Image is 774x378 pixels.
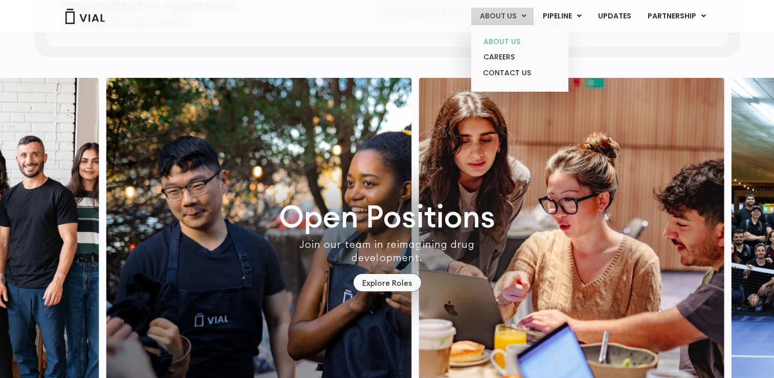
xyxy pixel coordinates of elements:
a: PARTNERSHIPMenu Toggle [639,8,714,25]
a: Explore Roles [353,274,421,292]
a: ABOUT USMenu Toggle [471,8,534,25]
a: CAREERS [475,49,564,65]
img: Vial Logo [64,9,105,24]
a: CONTACT US [475,65,564,81]
a: PIPELINEMenu Toggle [534,8,589,25]
a: ABOUT US [475,34,564,50]
a: UPDATES [589,8,638,25]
